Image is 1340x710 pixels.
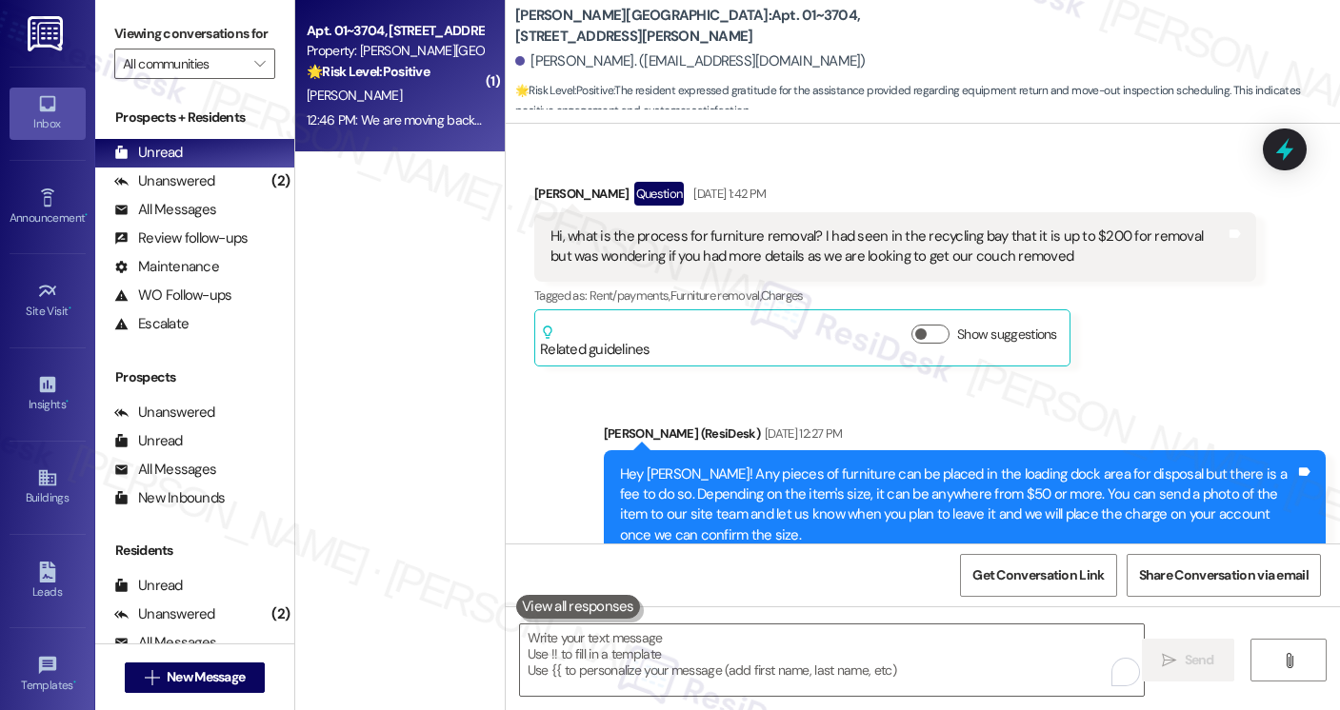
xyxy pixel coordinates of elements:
[125,662,266,693] button: New Message
[69,302,71,315] span: •
[620,464,1295,546] div: Hey [PERSON_NAME]! Any pieces of furniture can be placed in the loading dock area for disposal bu...
[1185,650,1214,670] span: Send
[114,286,231,306] div: WO Follow-ups
[590,287,670,304] span: Rent/payments ,
[534,282,1256,309] div: Tagged as:
[95,541,294,561] div: Residents
[95,367,294,387] div: Prospects
[760,424,842,444] div: [DATE] 12:27 PM
[520,624,1144,696] textarea: To enrich screen reader interactions, please activate Accessibility in Grammarly extension settings
[123,49,245,79] input: All communities
[515,51,866,71] div: [PERSON_NAME]. ([EMAIL_ADDRESS][DOMAIN_NAME])
[10,88,86,139] a: Inbox
[972,565,1104,585] span: Get Conversation Link
[1139,565,1309,585] span: Share Conversation via email
[10,649,86,700] a: Templates •
[73,676,76,689] span: •
[254,56,265,71] i: 
[1282,653,1296,668] i: 
[114,431,183,451] div: Unread
[114,604,215,624] div: Unanswered
[307,21,483,41] div: Apt. 01~3704, [STREET_ADDRESS][PERSON_NAME]
[307,63,430,80] strong: 🌟 Risk Level: Positive
[1127,554,1321,597] button: Share Conversation via email
[957,325,1057,345] label: Show suggestions
[267,600,294,629] div: (2)
[960,554,1116,597] button: Get Conversation Link
[28,16,67,51] img: ResiDesk Logo
[114,200,216,220] div: All Messages
[114,460,216,480] div: All Messages
[10,275,86,326] a: Site Visit •
[85,208,88,222] span: •
[114,633,216,653] div: All Messages
[540,325,650,360] div: Related guidelines
[634,182,685,206] div: Question
[114,228,248,248] div: Review follow-ups
[307,41,483,61] div: Property: [PERSON_NAME][GEOGRAPHIC_DATA]
[515,6,896,47] b: [PERSON_NAME][GEOGRAPHIC_DATA]: Apt. 01~3704, [STREET_ADDRESS][PERSON_NAME]
[10,556,86,607] a: Leads
[10,368,86,420] a: Insights •
[114,171,215,191] div: Unanswered
[66,395,69,408] span: •
[114,576,183,596] div: Unread
[1142,639,1234,681] button: Send
[307,87,402,104] span: [PERSON_NAME]
[761,287,803,304] span: Charges
[307,111,1176,128] div: 12:46 PM: We are moving back to our hometown! Have loved our time at [GEOGRAPHIC_DATA] but am rea...
[604,424,1326,450] div: [PERSON_NAME] (ResiDesk)
[114,143,183,163] div: Unread
[145,670,159,685] i: 
[114,488,225,508] div: New Inbounds
[670,287,761,304] span: Furniture removal ,
[1162,653,1176,668] i: 
[534,182,1256,212] div: [PERSON_NAME]
[114,257,219,277] div: Maintenance
[114,19,275,49] label: Viewing conversations for
[515,83,613,98] strong: 🌟 Risk Level: Positive
[10,462,86,513] a: Buildings
[515,81,1340,122] span: : The resident expressed gratitude for the assistance provided regarding equipment return and mov...
[689,184,766,204] div: [DATE] 1:42 PM
[95,108,294,128] div: Prospects + Residents
[114,403,215,423] div: Unanswered
[114,314,189,334] div: Escalate
[267,167,294,196] div: (2)
[550,227,1226,267] div: Hi, what is the process for furniture removal? I had seen in the recycling bay that it is up to $...
[167,667,245,687] span: New Message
